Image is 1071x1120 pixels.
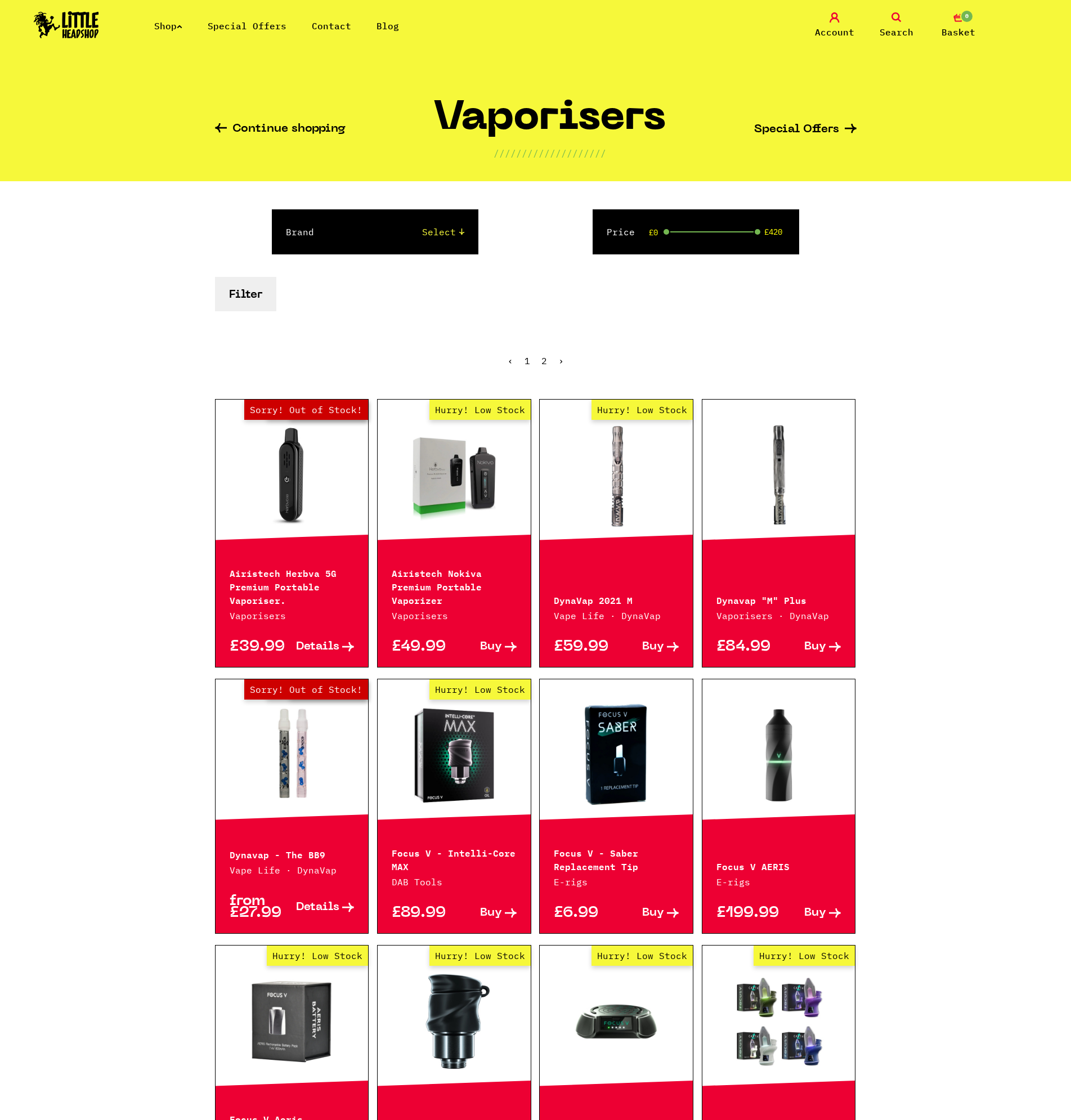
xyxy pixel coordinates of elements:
p: Focus V AERIS [716,859,841,872]
span: Hurry! Low Stock [429,400,531,420]
p: Vape Life · DynaVap [554,609,679,622]
a: Hurry! Low Stock [378,419,531,532]
p: Vaporisers [230,609,355,622]
a: Hurry! Low Stock [540,965,693,1078]
a: Continue shopping [215,123,346,136]
a: Out of Stock Hurry! Low Stock Sorry! Out of Stock! [216,699,369,812]
span: Hurry! Low Stock [429,679,531,700]
span: Sorry! Out of Stock! [244,400,368,420]
a: Buy [454,907,517,919]
a: Next » [558,355,564,366]
a: Hurry! Low Stock [378,699,531,812]
p: from £27.99 [230,895,292,919]
span: Sorry! Out of Stock! [244,679,368,700]
span: Buy [804,641,826,653]
p: £89.99 [392,907,454,919]
a: Buy [616,907,679,919]
a: Details [292,895,354,919]
img: Little Head Shop Logo [34,11,99,38]
p: E-rigs [716,875,841,889]
a: Search [868,12,925,39]
p: E-rigs [554,875,679,889]
a: Shop [154,20,182,32]
span: Buy [642,907,664,919]
span: Account [815,25,854,39]
p: Dynavap "M" Plus [716,593,841,606]
span: Buy [480,641,502,653]
a: Details [292,641,354,653]
p: Vaporisers [392,609,517,622]
p: Focus V - Saber Replacement Tip [554,845,679,872]
a: Contact [312,20,351,32]
label: Brand [286,225,314,239]
p: Dynavap - The BB9 [230,847,355,861]
p: £49.99 [392,641,454,653]
a: Hurry! Low Stock [378,965,531,1078]
p: Airistech Nokiva Premium Portable Vaporizer [392,566,517,606]
a: Buy [616,641,679,653]
li: « Previous [508,356,513,365]
a: Buy [779,641,841,653]
span: 0 [960,10,974,23]
p: Focus V - Intelli-Core MAX [392,845,517,872]
span: ‹ [508,355,513,366]
span: Hurry! Low Stock [267,946,368,966]
p: //////////////////// [494,146,606,160]
a: Hurry! Low Stock [702,965,855,1078]
a: Special Offers [208,20,286,32]
p: Vape Life · DynaVap [230,863,355,877]
p: £59.99 [554,641,616,653]
span: Search [880,25,913,39]
span: Buy [480,907,502,919]
a: Buy [779,907,841,919]
span: Details [296,641,339,653]
span: Hurry! Low Stock [591,946,693,966]
a: Blog [377,20,399,32]
span: Basket [942,25,975,39]
a: 2 [541,355,547,366]
span: Hurry! Low Stock [591,400,693,420]
span: 1 [525,355,530,366]
p: DAB Tools [392,875,517,889]
a: Hurry! Low Stock [540,419,693,532]
span: Details [296,902,339,913]
a: Hurry! Low Stock [216,965,369,1078]
p: DynaVap 2021 M [554,593,679,606]
button: Filter [215,277,276,311]
span: Buy [642,641,664,653]
h1: Vaporisers [433,100,666,146]
p: £84.99 [716,641,779,653]
p: Airistech Herbva 5G Premium Portable Vaporiser. [230,566,355,606]
a: Buy [454,641,517,653]
label: Price [607,225,635,239]
p: £39.99 [230,641,292,653]
a: 0 Basket [930,12,987,39]
a: Out of Stock Hurry! Low Stock Sorry! Out of Stock! [216,419,369,532]
span: Hurry! Low Stock [754,946,855,966]
a: Special Offers [754,124,857,136]
span: Buy [804,907,826,919]
p: £6.99 [554,907,616,919]
p: £199.99 [716,907,779,919]
span: £420 [764,227,782,236]
p: Vaporisers · DynaVap [716,609,841,622]
span: Hurry! Low Stock [429,946,531,966]
span: £0 [649,228,658,237]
